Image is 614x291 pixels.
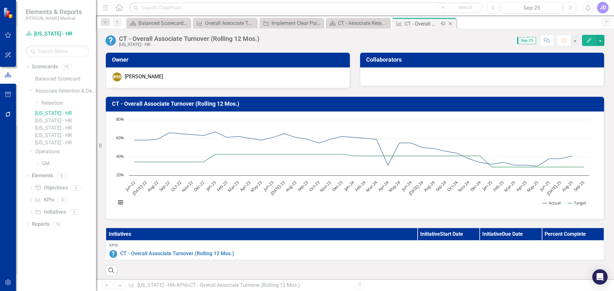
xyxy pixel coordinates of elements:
button: Show Target [568,200,586,206]
input: Search Below... [26,46,90,57]
a: KPIs [177,282,187,288]
text: May-23 [249,180,263,193]
img: No Information [106,35,116,46]
text: Dec-23 [331,180,344,193]
a: Retention [42,100,96,107]
text: Jun-25 [538,180,551,192]
a: Reports [32,221,50,228]
div: KPIs [109,242,601,248]
h3: Owner [112,57,346,63]
text: Jan-25 [481,180,493,192]
div: CT - Overall Associate Turnover (Rolling 12 Mos.) [405,20,439,28]
button: Sep-25 [501,2,563,13]
a: [US_STATE] - HR [35,139,96,147]
text: Oct-24 [446,179,459,192]
a: Scorecards [32,63,58,71]
text: Jun-22 [123,180,136,192]
text: Feb-24 [354,179,367,193]
text: Nov-24 [457,179,470,193]
a: [US_STATE] - HR [26,30,90,38]
button: JD [597,2,609,13]
text: Mar-23 [226,180,240,193]
text: Sep-25 [572,180,586,193]
a: Objectives [35,184,67,192]
text: Oct-23 [308,180,320,192]
span: Sep-25 [517,37,536,44]
a: [US_STATE] - HR [138,282,174,288]
text: Nov-23 [319,180,332,193]
text: 80% [116,116,124,122]
text: May-24 [388,179,402,193]
small: [PERSON_NAME] Medical [26,16,82,21]
a: CT - Associate Retention [327,19,388,27]
text: 60% [116,135,124,141]
button: Show Actual [542,200,561,206]
a: Associate Retention & Development [35,88,96,95]
a: Initiatives [35,209,66,216]
a: KPIs [35,196,54,204]
text: [DATE]-22 [131,180,148,196]
text: Jan-24 [342,179,355,192]
text: [DATE]-23 [269,180,286,196]
div: Open Intercom Messenger [592,269,608,285]
a: Balanced Scorecard Welcome Page [128,19,189,27]
div: 15 [61,64,71,70]
div: [PERSON_NAME] [113,73,122,81]
text: Feb-25 [492,180,505,193]
a: [US_STATE] - HR [35,117,96,125]
div: 16 [53,221,63,227]
text: Apr-25 [515,180,528,192]
div: Overall Associate Turnover (Rolling 12 Mos.) [205,19,255,27]
text: Aug-22 [146,180,160,193]
div: Sep-25 [503,4,560,12]
text: Aug-24 [422,179,436,193]
div: Balanced Scorecard Welcome Page [138,19,189,27]
text: Jan-23 [204,180,217,192]
a: CT - Overall Associate Turnover (Rolling 12 Mos.) [120,250,601,257]
div: CT - Overall Associate Turnover (Rolling 12 Mos.) [190,282,300,288]
text: Feb-23 [216,180,229,193]
text: 40% [116,153,124,159]
svg: Interactive chart [113,117,593,212]
a: Implement Clear Point Strategy for the HR Team to improve visibility [261,19,322,27]
text: [DATE]-24 [407,179,425,196]
div: 1 [69,210,80,215]
a: [US_STATE] - HR [35,110,96,117]
div: CT - Overall Associate Turnover (Rolling 12 Mos.) [119,35,259,42]
span: Search [458,5,472,10]
text: May-25 [526,180,539,193]
text: Apr-24 [377,179,390,192]
text: Oct-22 [169,180,182,192]
text: Sep-24 [434,179,448,193]
a: Overall Associate Turnover (Rolling 12 Mos.) [194,19,255,27]
text: Dec-22 [193,180,206,193]
text: 20% [116,172,124,178]
h3: CT - Overall Associate Turnover (Rolling 12 Mos.) [112,101,600,107]
a: Operations [35,148,96,156]
text: Jun-23 [262,180,274,192]
img: No Information [109,250,117,258]
a: [US_STATE] - HR [35,132,96,139]
a: Balanced Scorecard [35,75,96,83]
text: Dec-24 [469,179,482,193]
text: Mar-25 [503,180,516,193]
text: Apr-23 [239,180,251,192]
img: ClearPoint Strategy [3,7,14,19]
div: 0 [71,185,81,191]
a: [US_STATE] - HR [35,125,96,132]
span: Elements & Reports [26,8,82,16]
div: [US_STATE] - HR [119,42,259,47]
button: Search [449,3,481,12]
div: CT - Associate Retention [338,19,388,27]
text: Sep-23 [296,180,309,193]
text: Jun-24 [400,179,413,192]
input: Search ClearPoint... [130,2,483,13]
text: [DATE]-25 [546,180,563,196]
text: Aug-23 [284,180,298,193]
h3: Collaborators [366,57,600,63]
a: GM [42,160,96,167]
div: 5 [56,173,67,179]
text: Mar-24 [365,179,378,193]
div: [PERSON_NAME] [125,73,163,80]
button: View chart menu, Chart [116,198,125,207]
